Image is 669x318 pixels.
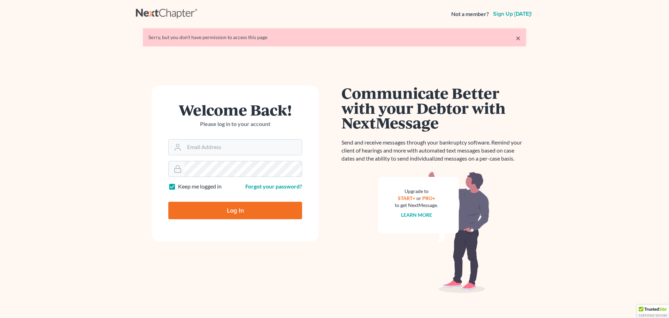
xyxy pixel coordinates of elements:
strong: Not a member? [451,10,489,18]
input: Log In [168,202,302,219]
div: TrustedSite Certified [637,305,669,318]
h1: Welcome Back! [168,102,302,117]
h1: Communicate Better with your Debtor with NextMessage [341,86,526,130]
p: Send and receive messages through your bankruptcy software. Remind your client of hearings and mo... [341,139,526,163]
span: or [416,195,421,201]
img: nextmessage_bg-59042aed3d76b12b5cd301f8e5b87938c9018125f34e5fa2b7a6b67550977c72.svg [378,171,490,293]
a: Learn more [401,212,432,218]
a: PRO+ [422,195,435,201]
input: Email Address [184,140,302,155]
div: Upgrade to [395,188,438,195]
a: START+ [398,195,415,201]
a: Sign up [DATE]! [492,11,533,17]
a: Forgot your password? [245,183,302,190]
p: Please log in to your account [168,120,302,128]
div: to get NextMessage. [395,202,438,209]
a: × [516,34,521,42]
div: Sorry, but you don't have permission to access this page [148,34,521,41]
label: Keep me logged in [178,183,222,191]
